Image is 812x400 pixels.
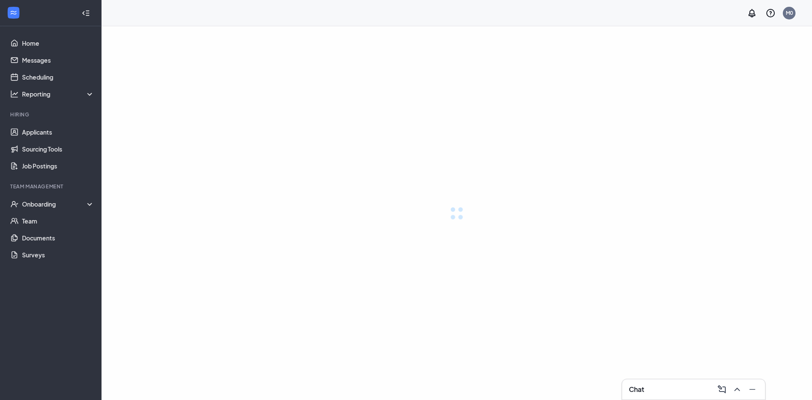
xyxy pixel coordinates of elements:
[765,8,776,18] svg: QuestionInfo
[732,384,742,394] svg: ChevronUp
[22,212,94,229] a: Team
[786,9,793,17] div: M0
[22,229,94,246] a: Documents
[629,385,644,394] h3: Chat
[22,90,95,98] div: Reporting
[82,9,90,17] svg: Collapse
[22,246,94,263] a: Surveys
[22,124,94,141] a: Applicants
[22,157,94,174] a: Job Postings
[9,8,18,17] svg: WorkstreamLogo
[10,90,19,98] svg: Analysis
[10,200,19,208] svg: UserCheck
[747,8,757,18] svg: Notifications
[717,384,727,394] svg: ComposeMessage
[22,52,94,69] a: Messages
[22,69,94,86] a: Scheduling
[10,183,93,190] div: Team Management
[22,200,95,208] div: Onboarding
[747,384,757,394] svg: Minimize
[22,141,94,157] a: Sourcing Tools
[730,383,743,396] button: ChevronUp
[745,383,758,396] button: Minimize
[714,383,728,396] button: ComposeMessage
[22,35,94,52] a: Home
[10,111,93,118] div: Hiring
